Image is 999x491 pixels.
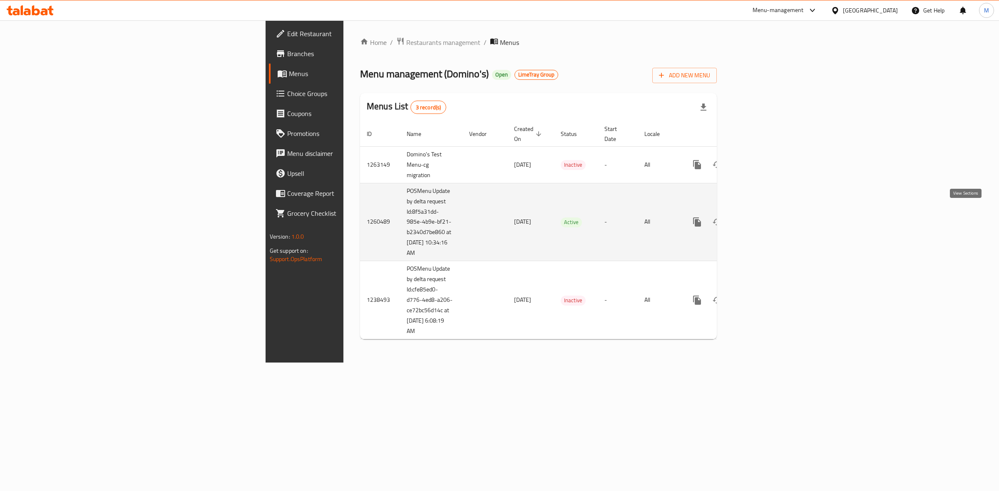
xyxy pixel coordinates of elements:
[561,296,586,306] div: Inactive
[287,89,426,99] span: Choice Groups
[291,231,304,242] span: 1.0.0
[269,123,432,143] a: Promotions
[638,261,681,339] td: All
[561,217,582,227] div: Active
[514,216,531,227] span: [DATE]
[707,155,727,175] button: Change Status
[469,129,497,139] span: Vendor
[269,203,432,223] a: Grocery Checklist
[367,100,446,114] h2: Menus List
[638,183,681,261] td: All
[269,183,432,203] a: Coverage Report
[561,129,588,139] span: Status
[604,124,628,144] span: Start Date
[360,121,774,340] table: enhanced table
[687,212,707,232] button: more
[406,37,480,47] span: Restaurants management
[681,121,774,147] th: Actions
[561,160,586,170] span: Inactive
[514,294,531,305] span: [DATE]
[984,6,989,15] span: M
[484,37,487,47] li: /
[514,159,531,170] span: [DATE]
[843,6,898,15] div: [GEOGRAPHIC_DATA]
[287,49,426,59] span: Branches
[410,101,447,114] div: Total records count
[561,296,586,305] span: Inactive
[644,129,671,139] span: Locale
[287,109,426,118] span: Coupons
[492,70,511,80] div: Open
[598,146,638,183] td: -
[269,104,432,123] a: Coupons
[367,129,383,139] span: ID
[659,70,710,81] span: Add New Menu
[360,37,717,48] nav: breadcrumb
[707,212,727,232] button: Change Status
[598,183,638,261] td: -
[287,128,426,138] span: Promotions
[396,37,480,48] a: Restaurants management
[638,146,681,183] td: All
[652,68,717,83] button: Add New Menu
[269,84,432,104] a: Choice Groups
[270,231,290,242] span: Version:
[287,148,426,158] span: Menu disclaimer
[598,261,638,339] td: -
[289,69,426,79] span: Menus
[492,71,511,78] span: Open
[514,124,544,144] span: Created On
[270,245,308,256] span: Get support on:
[411,104,446,111] span: 3 record(s)
[515,71,558,78] span: LimeTray Group
[269,143,432,163] a: Menu disclaimer
[270,254,323,264] a: Support.OpsPlatform
[269,44,432,64] a: Branches
[287,168,426,178] span: Upsell
[269,163,432,183] a: Upsell
[269,24,432,44] a: Edit Restaurant
[287,208,426,218] span: Grocery Checklist
[753,5,804,15] div: Menu-management
[407,129,432,139] span: Name
[687,290,707,310] button: more
[693,97,713,117] div: Export file
[561,217,582,227] span: Active
[687,155,707,175] button: more
[707,290,727,310] button: Change Status
[269,64,432,84] a: Menus
[500,37,519,47] span: Menus
[287,188,426,198] span: Coverage Report
[287,29,426,39] span: Edit Restaurant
